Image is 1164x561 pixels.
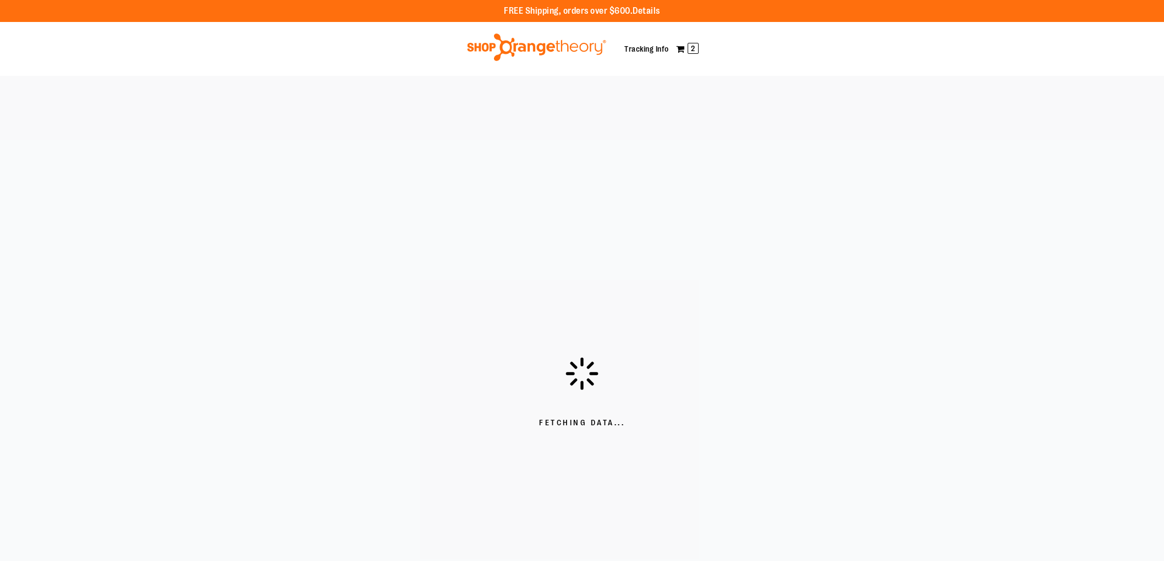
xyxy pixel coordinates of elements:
img: Shop Orangetheory [465,34,608,61]
span: 2 [688,43,699,54]
a: Tracking Info [624,45,669,53]
span: Fetching Data... [539,418,625,429]
a: Details [633,6,660,16]
p: FREE Shipping, orders over $600. [504,5,660,18]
